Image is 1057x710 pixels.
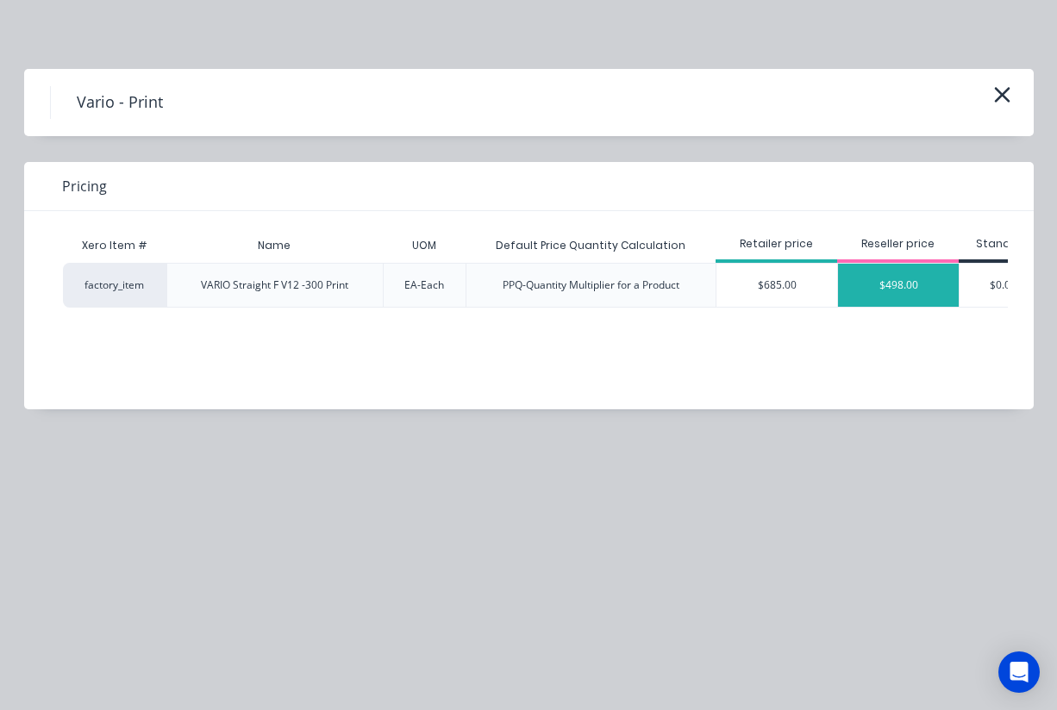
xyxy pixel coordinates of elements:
[404,277,444,293] div: EA-Each
[63,263,166,308] div: factory_item
[716,236,837,252] div: Retailer price
[998,651,1040,693] div: Open Intercom Messenger
[716,264,837,307] div: $685.00
[62,176,107,196] span: Pricing
[63,228,166,263] div: Xero Item #
[960,264,1046,307] div: $0.00
[398,224,450,267] div: UOM
[482,224,699,267] div: Default Price Quantity Calculation
[959,236,1047,252] div: Standard
[50,86,189,119] h4: Vario - Print
[837,236,959,252] div: Reseller price
[503,277,679,293] div: PPQ-Quantity Multiplier for a Product
[201,277,348,293] div: VARIO Straight F V12 -300 Print
[244,224,304,267] div: Name
[838,264,959,307] div: $498.00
